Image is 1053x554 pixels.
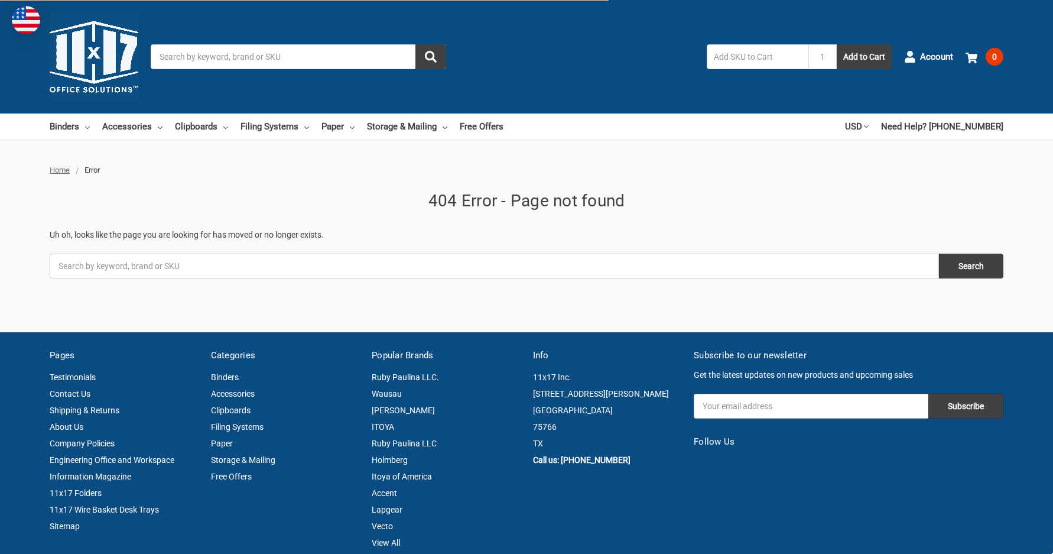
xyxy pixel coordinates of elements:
[372,389,402,399] a: Wausau
[372,521,393,531] a: Vecto
[920,50,953,64] span: Account
[367,114,447,140] a: Storage & Mailing
[460,114,503,140] a: Free Offers
[102,114,162,140] a: Accessories
[211,406,251,415] a: Clipboards
[211,422,264,432] a: Filing Systems
[50,166,70,174] a: Home
[986,48,1003,66] span: 0
[211,472,252,481] a: Free Offers
[881,114,1003,140] a: Need Help? [PHONE_NUMBER]
[928,394,1003,419] input: Subscribe
[175,114,228,140] a: Clipboards
[372,538,400,547] a: View All
[211,455,275,465] a: Storage & Mailing
[50,189,1003,213] h1: 404 Error - Page not found
[966,41,1003,72] a: 0
[372,349,521,362] h5: Popular Brands
[837,44,892,69] button: Add to Cart
[694,369,1003,381] p: Get the latest updates on new products and upcoming sales
[50,12,138,101] img: 11x17.com
[240,114,309,140] a: Filing Systems
[211,439,233,448] a: Paper
[211,389,255,399] a: Accessories
[50,254,939,278] input: Search by keyword, brand or SKU
[84,166,100,174] span: Error
[50,521,80,531] a: Sitemap
[50,455,174,481] a: Engineering Office and Workspace Information Magazine
[50,229,1003,241] p: Uh oh, looks like the page you are looking for has moved or no longer exists.
[211,372,239,382] a: Binders
[50,439,115,448] a: Company Policies
[211,349,360,362] h5: Categories
[533,369,682,452] address: 11x17 Inc. [STREET_ADDRESS][PERSON_NAME] [GEOGRAPHIC_DATA] 75766 TX
[50,406,119,415] a: Shipping & Returns
[151,44,446,69] input: Search by keyword, brand or SKU
[372,422,394,432] a: ITOYA
[694,349,1003,362] h5: Subscribe to our newsletter
[372,488,397,498] a: Accent
[372,372,439,382] a: Ruby Paulina LLC.
[372,505,402,514] a: Lapgear
[50,488,102,498] a: 11x17 Folders
[372,439,437,448] a: Ruby Paulina LLC
[845,114,869,140] a: USD
[12,6,40,34] img: duty and tax information for United States
[50,389,90,399] a: Contact Us
[939,254,1003,278] input: Search
[50,505,159,514] a: 11x17 Wire Basket Desk Trays
[372,472,432,481] a: Itoya of America
[321,114,355,140] a: Paper
[50,349,199,362] h5: Pages
[50,114,90,140] a: Binders
[533,455,630,465] a: Call us: [PHONE_NUMBER]
[533,349,682,362] h5: Info
[50,372,96,382] a: Testimonials
[372,455,408,465] a: Holmberg
[372,406,435,415] a: [PERSON_NAME]
[694,435,1003,449] h5: Follow Us
[904,41,953,72] a: Account
[694,394,928,419] input: Your email address
[50,422,83,432] a: About Us
[707,44,808,69] input: Add SKU to Cart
